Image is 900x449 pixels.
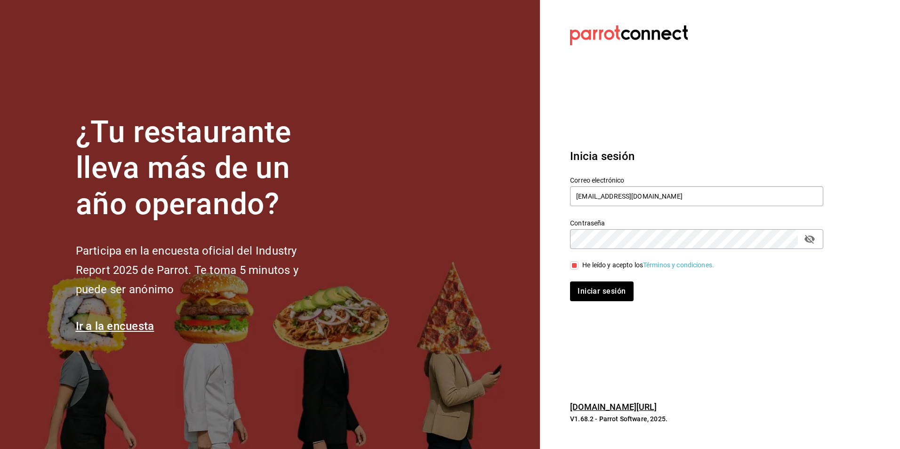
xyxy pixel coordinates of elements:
a: Ir a la encuesta [76,320,154,333]
button: passwordField [802,231,818,247]
label: Correo electrónico [570,176,823,183]
label: Contraseña [570,219,823,226]
div: He leído y acepto los [582,260,714,270]
a: [DOMAIN_NAME][URL] [570,402,657,412]
a: Términos y condiciones. [643,261,714,269]
h1: ¿Tu restaurante lleva más de un año operando? [76,114,330,223]
button: Iniciar sesión [570,281,633,301]
p: V1.68.2 - Parrot Software, 2025. [570,414,823,424]
input: Ingresa tu correo electrónico [570,186,823,206]
h3: Inicia sesión [570,148,823,165]
h2: Participa en la encuesta oficial del Industry Report 2025 de Parrot. Te toma 5 minutos y puede se... [76,241,330,299]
